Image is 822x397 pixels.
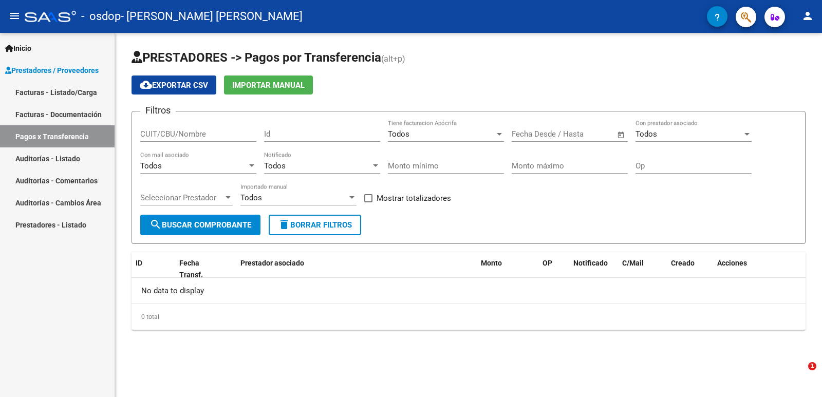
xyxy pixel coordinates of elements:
[264,161,286,171] span: Todos
[236,252,477,286] datatable-header-cell: Prestador asociado
[140,103,176,118] h3: Filtros
[121,5,303,28] span: - [PERSON_NAME] [PERSON_NAME]
[150,220,251,230] span: Buscar Comprobante
[573,259,608,267] span: Notificado
[179,259,203,279] span: Fecha Transf.
[381,54,405,64] span: (alt+p)
[240,193,262,202] span: Todos
[713,252,806,286] datatable-header-cell: Acciones
[477,252,538,286] datatable-header-cell: Monto
[8,10,21,22] mat-icon: menu
[175,252,221,286] datatable-header-cell: Fecha Transf.
[717,259,747,267] span: Acciones
[140,161,162,171] span: Todos
[140,215,260,235] button: Buscar Comprobante
[232,81,305,90] span: Importar Manual
[140,81,208,90] span: Exportar CSV
[278,218,290,231] mat-icon: delete
[269,215,361,235] button: Borrar Filtros
[132,304,806,330] div: 0 total
[616,297,822,369] iframe: Intercom notifications mensaje
[563,129,612,139] input: Fecha fin
[636,129,657,139] span: Todos
[671,259,695,267] span: Creado
[150,218,162,231] mat-icon: search
[224,75,313,94] button: Importar Manual
[140,79,152,91] mat-icon: cloud_download
[569,252,618,286] datatable-header-cell: Notificado
[801,10,814,22] mat-icon: person
[132,75,216,94] button: Exportar CSV
[615,129,627,141] button: Open calendar
[5,65,99,76] span: Prestadores / Proveedores
[132,278,806,304] div: No data to display
[538,252,569,286] datatable-header-cell: OP
[278,220,352,230] span: Borrar Filtros
[132,50,381,65] span: PRESTADORES -> Pagos por Transferencia
[622,259,644,267] span: C/Mail
[512,129,553,139] input: Fecha inicio
[808,362,816,370] span: 1
[481,259,502,267] span: Monto
[140,193,223,202] span: Seleccionar Prestador
[618,252,667,286] datatable-header-cell: C/Mail
[543,259,552,267] span: OP
[787,362,812,387] iframe: Intercom live chat
[136,259,142,267] span: ID
[388,129,409,139] span: Todos
[5,43,31,54] span: Inicio
[377,192,451,204] span: Mostrar totalizadores
[240,259,304,267] span: Prestador asociado
[132,252,175,286] datatable-header-cell: ID
[81,5,121,28] span: - osdop
[667,252,713,286] datatable-header-cell: Creado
